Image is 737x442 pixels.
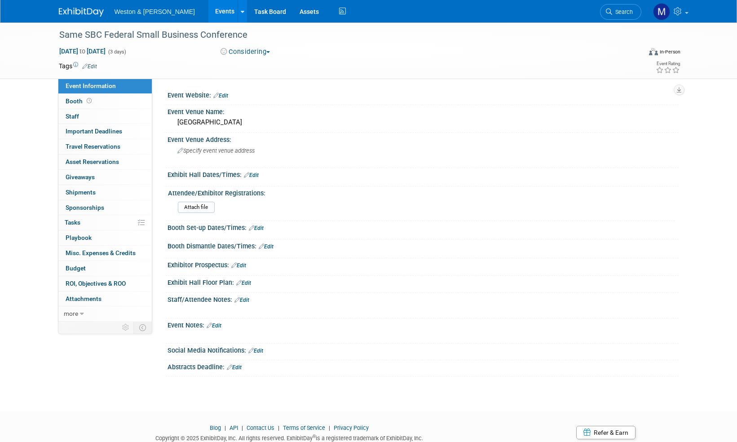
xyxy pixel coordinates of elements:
a: Tasks [58,215,152,230]
span: more [64,310,78,317]
div: Booth Set-up Dates/Times: [168,221,679,233]
div: [GEOGRAPHIC_DATA] [174,115,672,129]
span: | [276,424,282,431]
img: ExhibitDay [59,8,104,17]
a: Giveaways [58,170,152,185]
div: Social Media Notifications: [168,344,679,355]
a: Terms of Service [283,424,325,431]
div: Same SBC Federal Small Business Conference [56,27,628,43]
div: Event Format [588,47,681,60]
td: Toggle Event Tabs [133,322,152,333]
span: Playbook [66,234,92,241]
span: | [327,424,332,431]
img: Format-Inperson.png [649,48,658,55]
div: Event Website: [168,88,679,100]
a: API [229,424,238,431]
span: Weston & [PERSON_NAME] [115,8,195,15]
a: Event Information [58,79,152,93]
div: Event Venue Name: [168,105,679,116]
div: Abstracts Deadline: [168,360,679,372]
span: Specify event venue address [177,147,255,154]
a: Booth [58,94,152,109]
span: | [239,424,245,431]
a: Search [600,4,641,20]
a: Blog [210,424,221,431]
sup: ® [313,434,316,439]
span: (3 days) [107,49,126,55]
a: Edit [82,63,97,70]
a: Edit [213,93,228,99]
div: In-Person [659,49,680,55]
div: Booth Dismantle Dates/Times: [168,239,679,251]
span: Travel Reservations [66,143,120,150]
span: [DATE] [DATE] [59,47,106,55]
span: Attachments [66,295,102,302]
a: Edit [249,225,264,231]
a: Edit [248,348,263,354]
span: ROI, Objectives & ROO [66,280,126,287]
a: Edit [234,297,249,303]
span: Budget [66,265,86,272]
span: Important Deadlines [66,128,122,135]
span: Misc. Expenses & Credits [66,249,136,256]
div: Event Rating [656,62,680,66]
a: Contact Us [247,424,274,431]
span: Staff [66,113,79,120]
a: Playbook [58,230,152,245]
span: Giveaways [66,173,95,181]
a: Budget [58,261,152,276]
td: Personalize Event Tab Strip [118,322,134,333]
a: Edit [259,243,274,250]
a: Staff [58,109,152,124]
span: Booth [66,97,93,105]
a: ROI, Objectives & ROO [58,276,152,291]
a: Refer & Earn [576,426,635,439]
a: Misc. Expenses & Credits [58,246,152,261]
span: Shipments [66,189,96,196]
a: Shipments [58,185,152,200]
a: Privacy Policy [334,424,369,431]
span: Search [612,9,633,15]
div: Exhibit Hall Dates/Times: [168,168,679,180]
a: Attachments [58,292,152,306]
span: Event Information [66,82,116,89]
a: Edit [244,172,259,178]
span: Tasks [65,219,80,226]
div: Attendee/Exhibitor Registrations: [168,186,675,198]
span: Booth not reserved yet [85,97,93,104]
div: Exhibit Hall Floor Plan: [168,276,679,287]
span: Asset Reservations [66,158,119,165]
div: Event Notes: [168,318,679,330]
a: Sponsorships [58,200,152,215]
a: Edit [207,323,221,329]
span: | [222,424,228,431]
div: Event Venue Address: [168,133,679,144]
div: Exhibitor Prospectus: [168,258,679,270]
span: Sponsorships [66,204,104,211]
td: Tags [59,62,97,71]
a: Travel Reservations [58,139,152,154]
a: Edit [231,262,246,269]
a: Asset Reservations [58,155,152,169]
a: more [58,306,152,321]
a: Important Deadlines [58,124,152,139]
a: Edit [227,364,242,371]
button: Considering [217,47,274,57]
img: Mary Ann Trujillo [653,3,670,20]
span: to [78,48,87,55]
div: Staff/Attendee Notes: [168,293,679,305]
a: Edit [236,280,251,286]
